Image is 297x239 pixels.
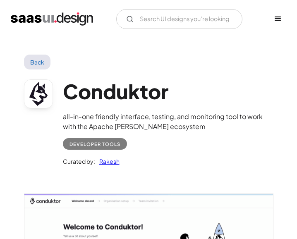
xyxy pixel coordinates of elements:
a: Back [24,55,51,69]
h1: Conduktor [63,79,273,103]
div: Curated by: [63,156,95,166]
div: all-in-one friendly interface, testing, and monitoring tool to work with the Apache [PERSON_NAME]... [63,112,273,131]
a: Rakesh [95,156,120,166]
div: Developer tools [69,139,120,149]
input: Search UI designs you're looking for... [116,9,242,29]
